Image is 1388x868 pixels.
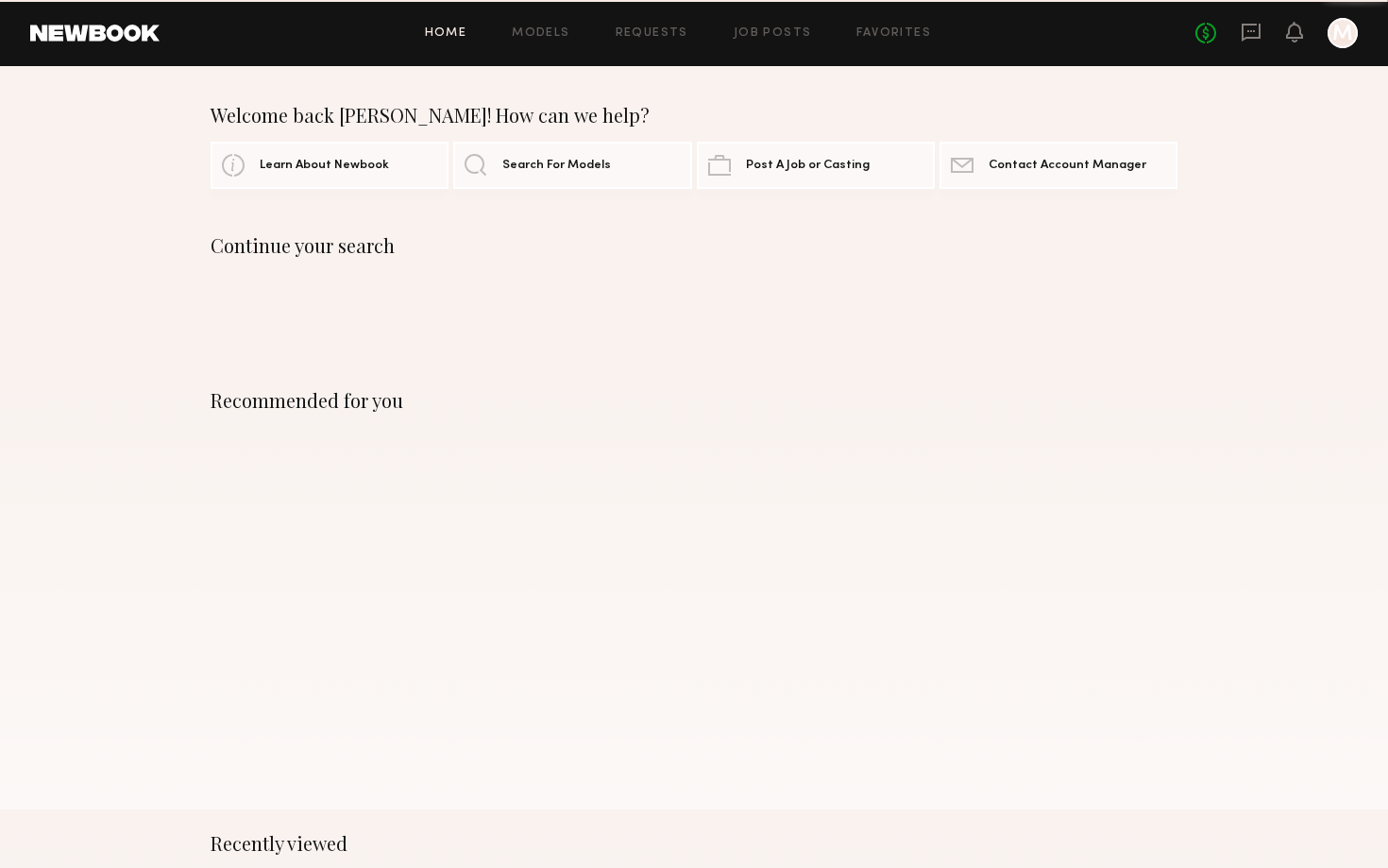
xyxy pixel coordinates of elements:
div: Continue your search [211,234,1177,257]
span: Search For Models [502,160,611,172]
a: Job Posts [734,27,812,40]
div: Recommended for you [211,389,1177,412]
a: Search For Models [453,142,691,189]
a: M [1328,18,1358,48]
div: Welcome back [PERSON_NAME]! How can we help? [211,104,1177,127]
a: Requests [616,27,688,40]
a: Models [512,27,569,40]
span: Learn About Newbook [260,160,389,172]
a: Favorites [856,27,931,40]
a: Home [425,27,467,40]
a: Learn About Newbook [211,142,449,189]
a: Post A Job or Casting [697,142,935,189]
div: Recently viewed [211,832,1177,855]
span: Post A Job or Casting [746,160,870,172]
span: Contact Account Manager [989,160,1146,172]
a: Contact Account Manager [939,142,1177,189]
